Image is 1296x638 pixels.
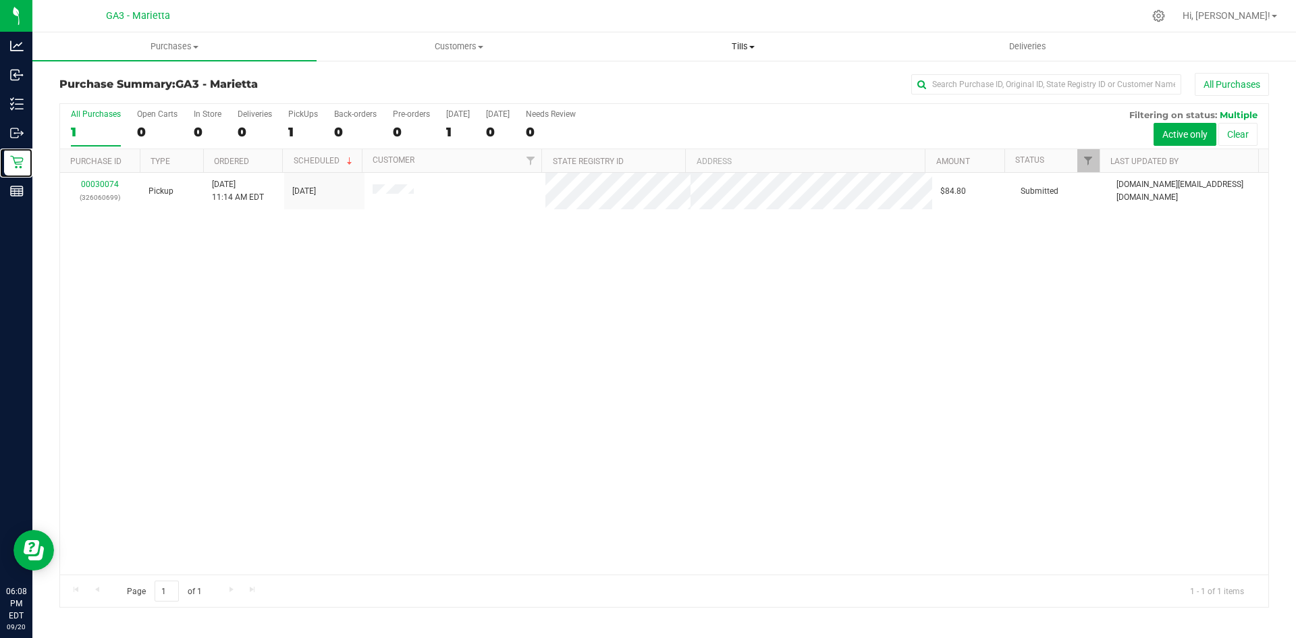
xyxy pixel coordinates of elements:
a: Scheduled [294,156,355,165]
a: Deliveries [886,32,1170,61]
a: Status [1015,155,1044,165]
iframe: Resource center [13,530,54,570]
p: 06:08 PM EDT [6,585,26,622]
span: [DATE] 11:14 AM EDT [212,178,264,204]
div: PickUps [288,109,318,119]
a: 00030074 [81,180,119,189]
span: $84.80 [940,185,966,198]
div: 1 [288,124,318,140]
div: Pre-orders [393,109,430,119]
div: [DATE] [486,109,510,119]
span: Page of 1 [115,581,213,602]
div: 0 [194,124,221,140]
a: Purchase ID [70,157,122,166]
input: 1 [155,581,179,602]
input: Search Purchase ID, Original ID, State Registry ID or Customer Name... [911,74,1181,95]
a: Filter [519,149,541,172]
div: 1 [71,124,121,140]
inline-svg: Reports [10,184,24,198]
a: Customers [317,32,601,61]
div: 0 [238,124,272,140]
span: Multiple [1220,109,1258,120]
div: Deliveries [238,109,272,119]
span: 1 - 1 of 1 items [1179,581,1255,601]
div: Manage settings [1150,9,1167,22]
p: (326060699) [68,191,132,204]
inline-svg: Inventory [10,97,24,111]
button: All Purchases [1195,73,1269,96]
a: Type [151,157,170,166]
div: [DATE] [446,109,470,119]
span: [DOMAIN_NAME][EMAIL_ADDRESS][DOMAIN_NAME] [1116,178,1260,204]
a: State Registry ID [553,157,624,166]
div: 0 [526,124,576,140]
button: Clear [1218,123,1258,146]
a: Last Updated By [1110,157,1179,166]
a: Filter [1077,149,1100,172]
span: [DATE] [292,185,316,198]
inline-svg: Inbound [10,68,24,82]
span: Deliveries [991,41,1064,53]
span: Filtering on status: [1129,109,1217,120]
span: GA3 - Marietta [106,10,170,22]
span: GA3 - Marietta [175,78,258,90]
div: In Store [194,109,221,119]
span: Purchases [32,41,317,53]
inline-svg: Retail [10,155,24,169]
h3: Purchase Summary: [59,78,462,90]
div: 0 [334,124,377,140]
p: 09/20 [6,622,26,632]
span: Hi, [PERSON_NAME]! [1183,10,1270,21]
div: 0 [137,124,178,140]
a: Tills [601,32,885,61]
span: Pickup [148,185,173,198]
div: 0 [486,124,510,140]
th: Address [685,149,925,173]
div: All Purchases [71,109,121,119]
div: 1 [446,124,470,140]
div: 0 [393,124,430,140]
inline-svg: Outbound [10,126,24,140]
a: Amount [936,157,970,166]
button: Active only [1154,123,1216,146]
span: Submitted [1021,185,1058,198]
a: Purchases [32,32,317,61]
div: Back-orders [334,109,377,119]
span: Customers [317,41,600,53]
span: Tills [601,41,884,53]
inline-svg: Analytics [10,39,24,53]
div: Open Carts [137,109,178,119]
a: Ordered [214,157,249,166]
div: Needs Review [526,109,576,119]
a: Customer [373,155,414,165]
